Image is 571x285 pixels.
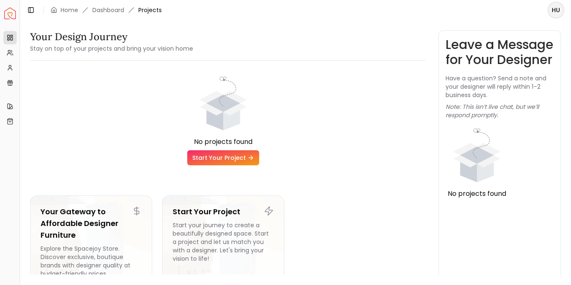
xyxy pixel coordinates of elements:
button: HU [548,2,564,18]
div: Start your journey to create a beautifully designed space. Start a project and let us match you w... [173,221,274,278]
div: animation [446,126,508,189]
h5: Your Gateway to Affordable Designer Furniture [41,206,142,241]
a: Dashboard [92,6,124,14]
a: Home [61,6,78,14]
img: Spacejoy Logo [4,8,16,19]
span: Projects [138,6,162,14]
div: No projects found [446,189,508,199]
h3: Leave a Message for Your Designer [446,37,554,67]
h5: Start Your Project [173,206,274,218]
div: animation [192,74,255,137]
nav: breadcrumb [51,6,162,14]
p: Note: This isn’t live chat, but we’ll respond promptly. [446,103,554,119]
a: Spacejoy [4,8,16,19]
div: No projects found [30,137,416,147]
div: Explore the Spacejoy Store. Discover exclusive, boutique brands with designer quality at budget-f... [41,244,142,278]
p: Have a question? Send a note and your designer will reply within 1–2 business days. [446,74,554,99]
small: Stay on top of your projects and bring your vision home [30,44,193,53]
a: Start Your Project [187,150,259,165]
h3: Your Design Journey [30,30,193,44]
span: HU [548,3,563,18]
